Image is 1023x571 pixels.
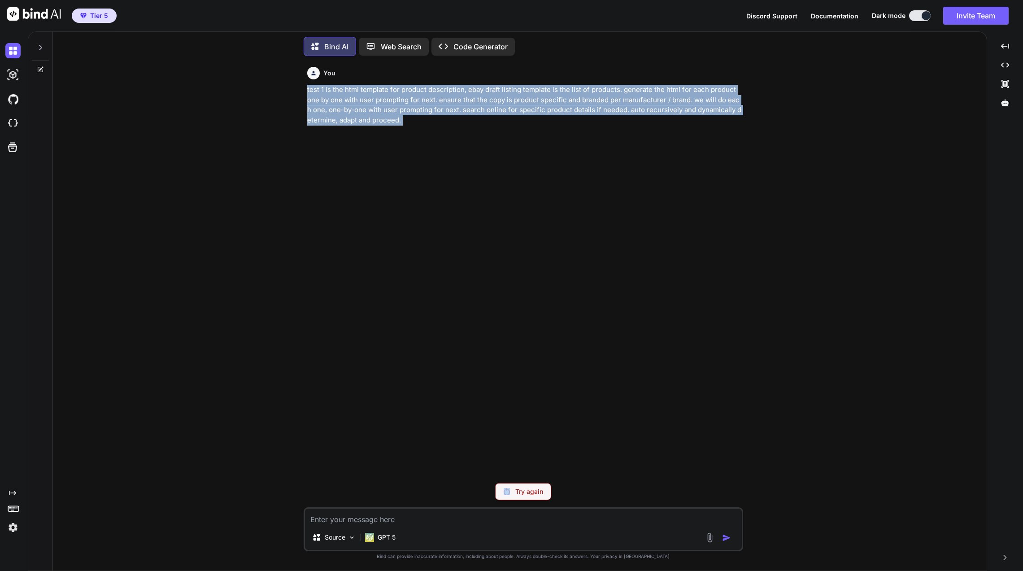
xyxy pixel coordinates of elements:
h6: You [323,69,335,78]
p: Code Generator [453,41,508,52]
p: Bind can provide inaccurate information, including about people. Always double-check its answers.... [304,553,743,560]
p: test 1 is the html template for product description, ebay draft listing template is the list of p... [307,85,741,125]
span: Documentation [811,12,858,20]
span: Dark mode [872,11,905,20]
img: Pick Models [348,534,356,541]
p: Source [325,533,345,542]
img: attachment [705,532,715,543]
button: premiumTier 5 [72,9,117,23]
img: premium [80,13,87,18]
p: GPT 5 [378,533,396,542]
img: darkChat [5,43,21,58]
button: Discord Support [746,11,797,21]
img: githubDark [5,92,21,107]
img: cloudideIcon [5,116,21,131]
p: Try again [515,487,543,496]
img: icon [722,533,731,542]
button: Invite Team [943,7,1009,25]
p: Web Search [381,41,422,52]
p: Bind AI [324,41,348,52]
img: darkAi-studio [5,67,21,83]
img: Bind AI [7,7,61,21]
button: Documentation [811,11,858,21]
img: Retry [504,488,510,495]
img: settings [5,520,21,535]
img: GPT 5 [365,533,374,542]
span: Tier 5 [90,11,108,20]
span: Discord Support [746,12,797,20]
